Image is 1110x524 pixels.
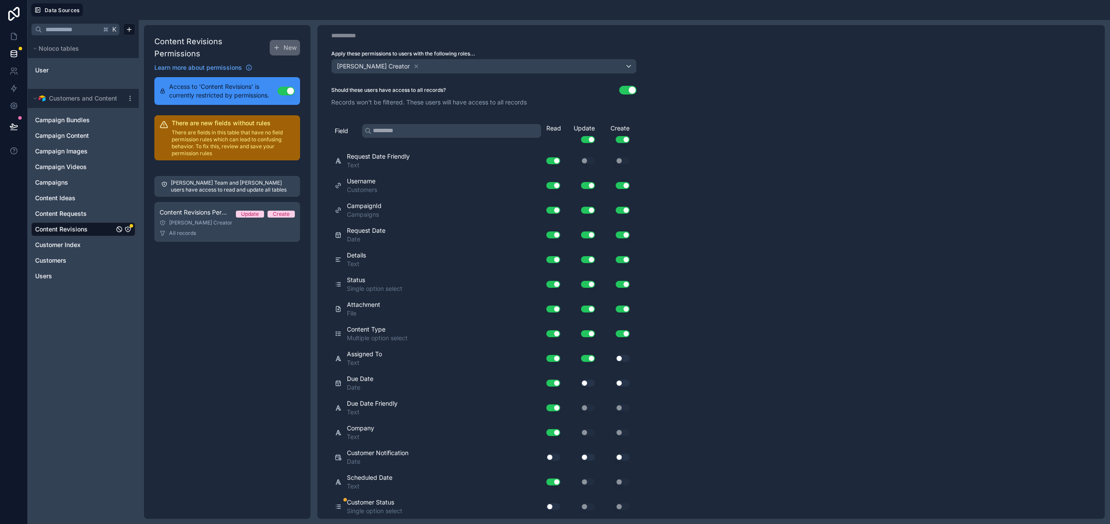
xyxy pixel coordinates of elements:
button: Airtable LogoCustomers and Content [31,92,123,104]
span: Campaign Images [35,147,88,156]
span: [PERSON_NAME] Creator [337,62,410,71]
span: Text [347,482,392,491]
span: K [111,26,118,33]
button: Noloco tables [31,42,130,55]
div: Read [546,124,564,133]
img: Airtable Logo [39,95,46,102]
p: [PERSON_NAME] Team and [PERSON_NAME] users have access to read and update all tables [171,179,293,193]
button: New [270,40,300,55]
span: Customers [347,186,377,194]
span: Username [347,177,377,186]
a: Content Ideas [35,194,114,202]
span: CampaignId [347,202,382,210]
span: Customers [35,256,66,265]
div: Update [564,124,598,143]
span: Text [347,260,366,268]
div: Content Requests [31,207,135,221]
a: Campaign Content [35,131,114,140]
a: Learn more about permissions [154,63,252,72]
span: Campaign Content [35,131,89,140]
a: Customers [35,256,114,265]
span: Customer Index [35,241,81,249]
a: Customer Index [35,241,114,249]
h2: There are new fields without rules [172,119,295,127]
div: Content Ideas [31,191,135,205]
span: Date [347,235,385,244]
div: Content Revisions [31,222,135,236]
span: All records [169,230,196,237]
span: Single option select [347,284,402,293]
span: User [35,66,49,75]
span: Content Revisions Permission 1 [160,208,229,217]
a: Campaign Images [35,147,114,156]
div: Customer Index [31,238,135,252]
span: Attachment [347,300,380,309]
span: Customers and Content [49,94,117,103]
span: Text [347,433,374,441]
label: Should these users have access to all records? [331,87,446,94]
span: Details [347,251,366,260]
span: Due Date [347,374,373,383]
button: Data Sources [31,3,83,16]
div: Campaign Bundles [31,113,135,127]
a: Content Requests [35,209,114,218]
a: Content Revisions Permission 1UpdateCreate[PERSON_NAME] CreatorAll records [154,202,300,242]
span: Data Sources [45,7,80,13]
span: Company [347,424,374,433]
span: Text [347,358,382,367]
span: Content Type [347,325,408,334]
div: Create [273,211,290,218]
span: Due Date Friendly [347,399,398,408]
div: Campaign Content [31,129,135,143]
span: Assigned To [347,350,382,358]
span: Scheduled Date [347,473,392,482]
a: Content Revisions [35,225,114,234]
span: Date [347,457,408,466]
div: Create [598,124,633,143]
span: New [284,43,297,52]
div: Campaigns [31,176,135,189]
p: There are fields in this table that have no field permission rules which can lead to confusing be... [172,129,295,157]
span: Content Ideas [35,194,75,202]
span: Customer Status [347,498,402,507]
span: Content Revisions [35,225,88,234]
span: Field [335,127,348,135]
a: User [35,66,105,75]
span: Noloco tables [39,44,79,53]
span: Date [347,383,373,392]
span: Access to 'Content Revisions' is currently restricted by permissions. [169,82,277,100]
a: Campaign Videos [35,163,114,171]
div: [PERSON_NAME] Creator [160,219,295,226]
div: Campaign Videos [31,160,135,174]
button: [PERSON_NAME] Creator [331,59,637,74]
a: Campaign Bundles [35,116,114,124]
div: Campaign Images [31,144,135,158]
span: Text [347,408,398,417]
span: Content Requests [35,209,87,218]
span: Request Date Friendly [347,152,410,161]
label: Apply these permissions to users with the following roles... [331,50,637,57]
span: Campaigns [347,210,382,219]
a: Users [35,272,114,280]
span: Multiple option select [347,334,408,342]
span: Users [35,272,52,280]
span: Campaign Bundles [35,116,90,124]
span: Learn more about permissions [154,63,242,72]
div: Customers [31,254,135,267]
div: Users [31,269,135,283]
div: Update [241,211,259,218]
span: Campaigns [35,178,68,187]
div: User [31,63,135,77]
span: Single option select [347,507,402,515]
p: Records won't be filtered. These users will have access to all records [331,98,637,107]
span: Text [347,161,410,169]
a: Campaigns [35,178,114,187]
span: Request Date [347,226,385,235]
span: File [347,309,380,318]
span: Status [347,276,402,284]
span: Customer Notification [347,449,408,457]
h1: Content Revisions Permissions [154,36,270,60]
span: Campaign Videos [35,163,87,171]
